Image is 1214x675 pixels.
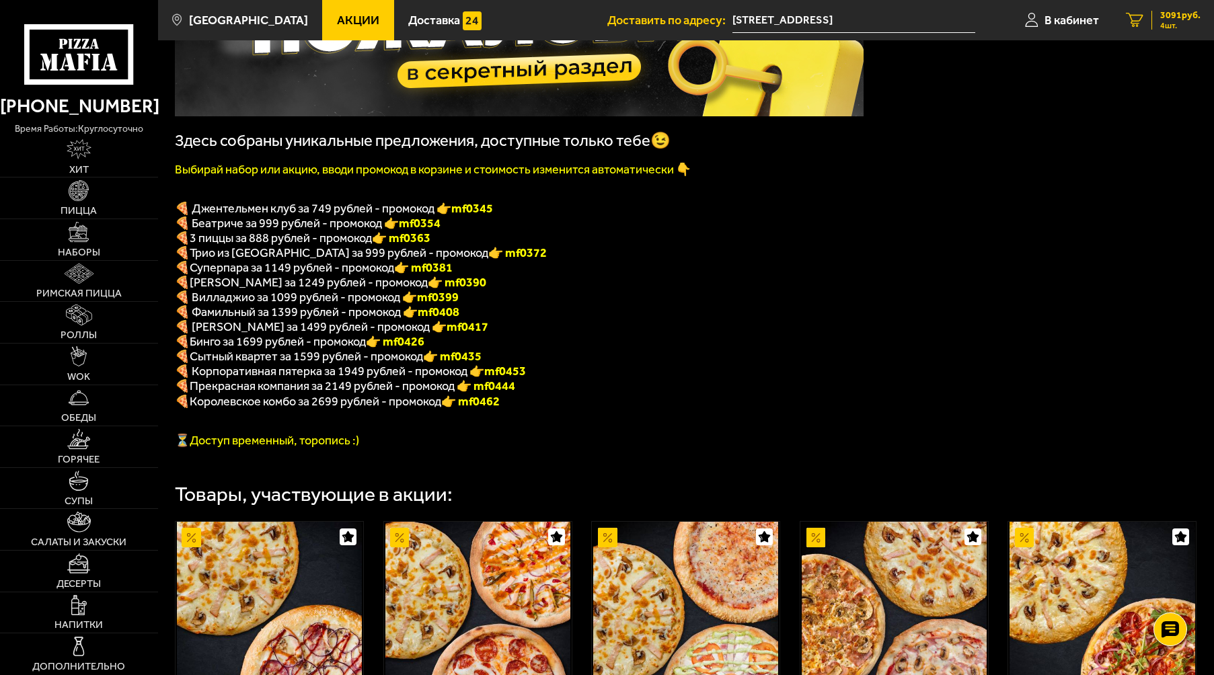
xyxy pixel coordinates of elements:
[428,275,486,290] b: 👉 mf0390
[1015,528,1034,547] img: Акционный
[390,528,409,547] img: Акционный
[65,496,93,506] span: Супы
[61,330,97,340] span: Роллы
[175,131,671,150] span: Здесь собраны уникальные предложения, доступные только тебе😉
[175,216,441,231] span: 🍕 Беатриче за 999 рублей - промокод 👉
[463,11,482,30] img: 15daf4d41897b9f0e9f617042186c801.svg
[175,305,459,319] span: 🍕 Фамильный за 1399 рублей - промокод 👉
[190,379,457,393] span: Прекрасная компания за 2149 рублей - промокод
[31,537,126,547] span: Салаты и закуски
[56,579,101,589] span: Десерты
[372,231,430,245] font: 👉 mf0363
[189,14,308,26] span: [GEOGRAPHIC_DATA]
[451,201,493,216] b: mf0345
[175,433,359,448] span: ⏳Доступ временный, торопись :)
[447,319,488,334] b: mf0417
[175,484,453,504] div: Товары, участвующие в акции:
[190,275,428,290] span: [PERSON_NAME] за 1249 рублей - промокод
[441,394,500,409] font: 👉 mf0462
[190,349,423,364] span: Сытный квартет за 1599 рублей - промокод
[190,394,441,409] span: Королевское комбо за 2699 рублей - промокод
[337,14,379,26] span: Акции
[1045,14,1099,26] span: В кабинет
[190,231,372,245] span: 3 пиццы за 888 рублей - промокод
[806,528,825,547] img: Акционный
[175,394,190,409] font: 🍕
[175,349,190,364] b: 🍕
[175,379,190,393] font: 🍕
[175,162,691,177] font: Выбирай набор или акцию, вводи промокод в корзине и стоимость изменится автоматически 👇
[61,413,96,423] span: Обеды
[190,334,366,349] span: Бинго за 1699 рублей - промокод
[418,305,459,319] b: mf0408
[175,334,190,349] b: 🍕
[408,14,460,26] span: Доставка
[417,290,459,305] b: mf0399
[175,245,190,260] font: 🍕
[54,620,103,630] span: Напитки
[175,260,190,275] font: 🍕
[732,8,975,33] span: территория Горелово, Школьная улица, 43
[58,454,100,465] span: Горячее
[1160,11,1201,20] span: 3091 руб.
[36,288,122,299] span: Римская пицца
[484,364,526,379] b: mf0453
[67,372,90,382] span: WOK
[175,275,190,290] b: 🍕
[190,245,488,260] span: Трио из [GEOGRAPHIC_DATA] за 999 рублей - промокод
[607,14,732,26] span: Доставить по адресу:
[732,8,975,33] input: Ваш адрес доставки
[175,290,459,305] span: 🍕 Вилладжио за 1099 рублей - промокод 👉
[394,260,453,275] font: 👉 mf0381
[182,528,200,547] img: Акционный
[69,165,89,175] span: Хит
[457,379,515,393] font: 👉 mf0444
[175,231,190,245] font: 🍕
[423,349,482,364] b: 👉 mf0435
[61,206,97,216] span: Пицца
[399,216,441,231] b: mf0354
[488,245,547,260] font: 👉 mf0372
[175,319,488,334] span: 🍕 [PERSON_NAME] за 1499 рублей - промокод 👉
[58,247,100,257] span: Наборы
[175,364,526,379] span: 🍕 Корпоративная пятерка за 1949 рублей - промокод 👉
[32,662,125,672] span: Дополнительно
[190,260,394,275] span: Суперпара за 1149 рублей - промокод
[366,334,424,349] b: 👉 mf0426
[175,201,493,216] span: 🍕 Джентельмен клуб за 749 рублей - промокод 👉
[1160,22,1201,30] span: 4 шт.
[598,528,617,547] img: Акционный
